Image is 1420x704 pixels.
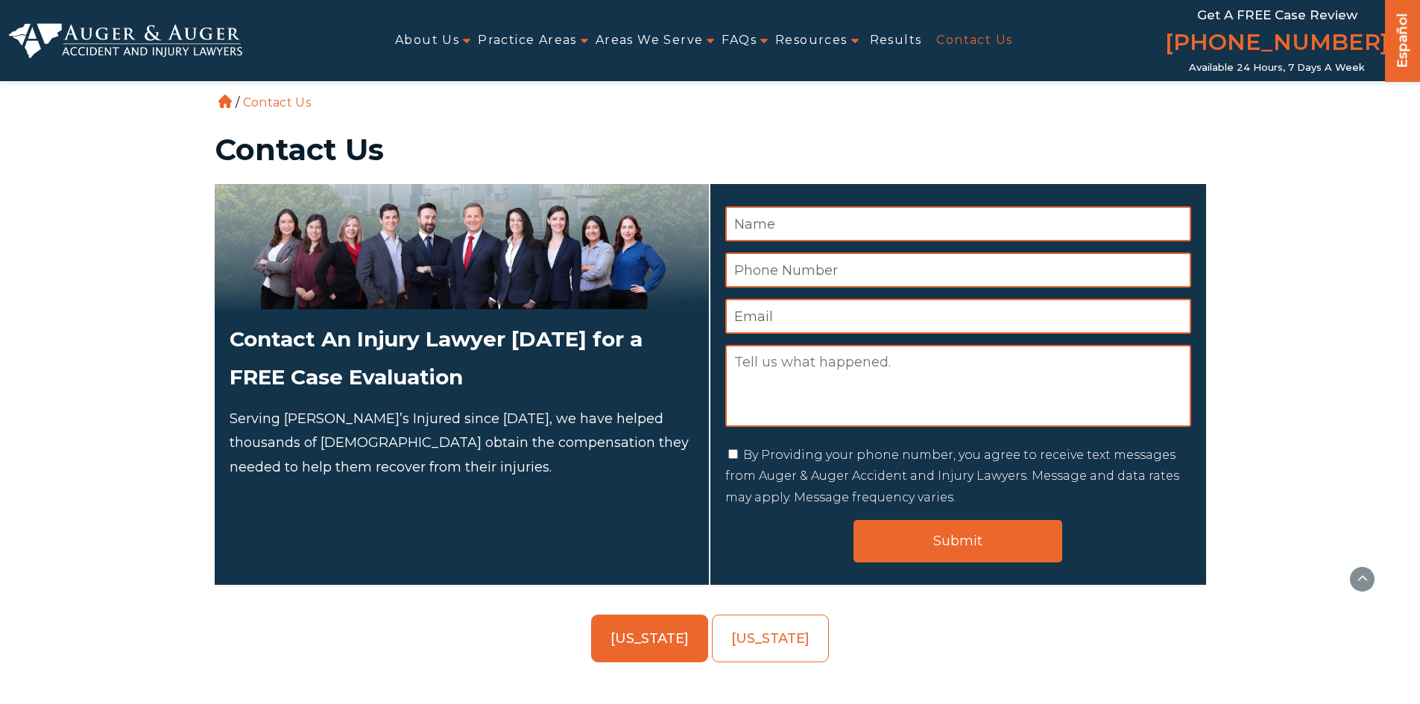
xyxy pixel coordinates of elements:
[1165,26,1389,62] a: [PHONE_NUMBER]
[230,407,694,479] p: Serving [PERSON_NAME]’s Injured since [DATE], we have helped thousands of [DEMOGRAPHIC_DATA] obta...
[218,95,232,108] a: Home
[722,24,757,57] a: FAQs
[1189,62,1365,74] span: Available 24 Hours, 7 Days a Week
[1349,566,1375,592] button: scroll to up
[215,184,709,309] img: Attorneys
[395,24,459,57] a: About Us
[239,95,315,110] li: Contact Us
[591,615,708,662] a: [US_STATE]
[1197,7,1357,22] span: Get a FREE Case Review
[712,615,829,662] a: [US_STATE]
[230,320,694,396] h2: Contact An Injury Lawyer [DATE] for a FREE Case Evaluation
[478,24,577,57] a: Practice Areas
[870,24,922,57] a: Results
[215,135,1206,165] h1: Contact Us
[725,206,1191,241] input: Name
[725,299,1191,334] input: Email
[725,448,1179,505] label: By Providing your phone number, you agree to receive text messages from Auger & Auger Accident an...
[853,520,1062,562] input: Submit
[936,24,1012,57] a: Contact Us
[725,253,1191,288] input: Phone Number
[775,24,848,57] a: Resources
[596,24,704,57] a: Areas We Serve
[9,23,242,59] img: Auger & Auger Accident and Injury Lawyers Logo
